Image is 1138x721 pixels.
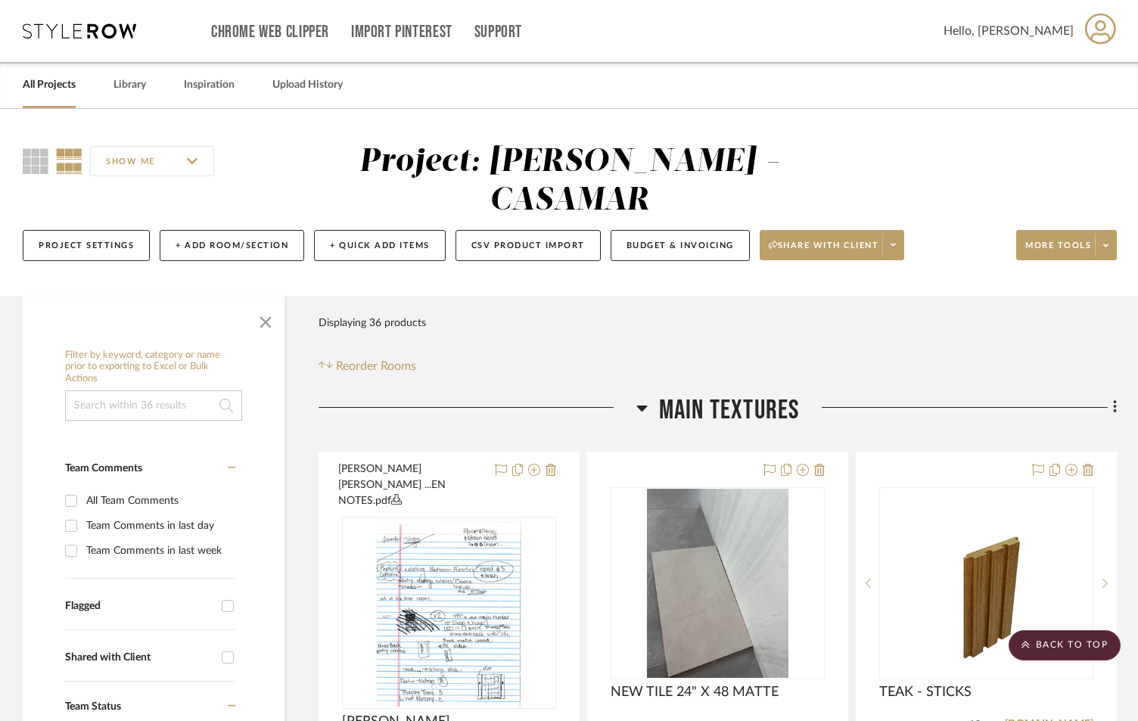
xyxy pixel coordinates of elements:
[611,230,750,261] button: Budget & Invoicing
[1016,230,1117,260] button: More tools
[65,651,214,664] div: Shared with Client
[611,488,824,679] div: 0
[351,26,452,39] a: Import Pinterest
[338,462,486,509] button: [PERSON_NAME] [PERSON_NAME] ...EN NOTES.pdf
[319,357,416,375] button: Reorder Rooms
[343,517,555,708] div: 0
[23,230,150,261] button: Project Settings
[911,489,1062,678] img: TEAK - STICKS
[86,489,232,513] div: All Team Comments
[376,518,522,707] img: JEN JEN NOTES
[23,75,76,95] a: All Projects
[611,684,779,701] span: NEW TILE 24" X 48 MATTE
[944,22,1074,40] span: Hello, [PERSON_NAME]
[647,489,789,678] img: NEW TILE 24" X 48 MATTE
[319,308,426,338] div: Displaying 36 products
[86,539,232,563] div: Team Comments in last week
[65,350,242,385] h6: Filter by keyword, category or name prior to exporting to Excel or Bulk Actions
[65,463,142,474] span: Team Comments
[760,230,905,260] button: Share with client
[65,600,214,613] div: Flagged
[1025,240,1091,263] span: More tools
[474,26,522,39] a: Support
[65,390,242,421] input: Search within 36 results
[336,357,416,375] span: Reorder Rooms
[659,394,800,427] span: MAIN TEXTURES
[1009,630,1121,660] scroll-to-top-button: BACK TO TOP
[250,304,281,334] button: Close
[769,240,879,263] span: Share with client
[65,701,121,712] span: Team Status
[359,146,780,216] div: Project: [PERSON_NAME] - CASAMAR
[879,684,972,701] span: TEAK - STICKS
[113,75,146,95] a: Library
[272,75,343,95] a: Upload History
[211,26,329,39] a: Chrome Web Clipper
[160,230,304,261] button: + Add Room/Section
[86,514,232,538] div: Team Comments in last day
[184,75,235,95] a: Inspiration
[456,230,601,261] button: CSV Product Import
[314,230,446,261] button: + Quick Add Items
